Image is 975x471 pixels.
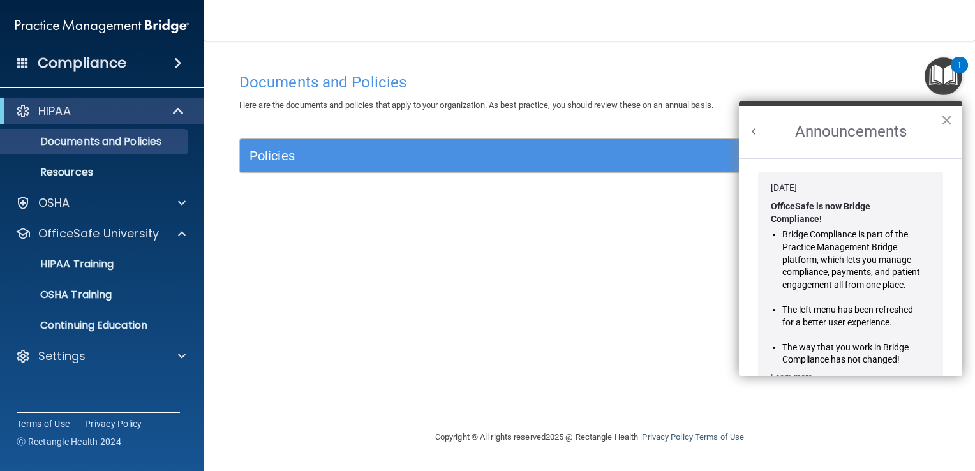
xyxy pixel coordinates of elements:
p: OSHA [38,195,70,211]
button: Open Resource Center, 1 new notification [925,57,962,95]
div: 1 [957,65,962,82]
h2: Announcements [739,106,962,158]
img: PMB logo [15,13,189,39]
li: Bridge Compliance is part of the Practice Management Bridge platform, which lets you manage compl... [782,228,921,291]
a: OfficeSafe University [15,226,186,241]
p: HIPAA Training [8,258,114,271]
h4: Documents and Policies [239,74,940,91]
p: OSHA Training [8,288,112,301]
a: Privacy Policy [642,432,692,442]
a: Terms of Use [17,417,70,430]
p: HIPAA [38,103,71,119]
button: Close [941,110,953,130]
div: Copyright © All rights reserved 2025 @ Rectangle Health | | [357,417,822,458]
p: OfficeSafe University [38,226,159,241]
p: Settings [38,348,86,364]
li: The left menu has been refreshed for a better user experience. [782,304,921,329]
p: Resources [8,166,182,179]
h5: Policies [249,149,755,163]
a: Policies [249,146,930,166]
strong: OfficeSafe is now Bridge Compliance! [771,201,872,224]
div: [DATE] [771,182,930,195]
li: The way that you work in Bridge Compliance has not changed! [782,341,921,366]
a: Learn more › [771,372,817,382]
p: Documents and Policies [8,135,182,148]
a: Privacy Policy [85,417,142,430]
a: Settings [15,348,186,364]
p: Continuing Education [8,319,182,332]
button: Back to Resource Center Home [748,125,761,138]
a: OSHA [15,195,186,211]
h4: Compliance [38,54,126,72]
div: Resource Center [739,101,962,376]
a: Terms of Use [695,432,744,442]
a: HIPAA [15,103,185,119]
span: Here are the documents and policies that apply to your organization. As best practice, you should... [239,100,713,110]
span: Ⓒ Rectangle Health 2024 [17,435,121,448]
